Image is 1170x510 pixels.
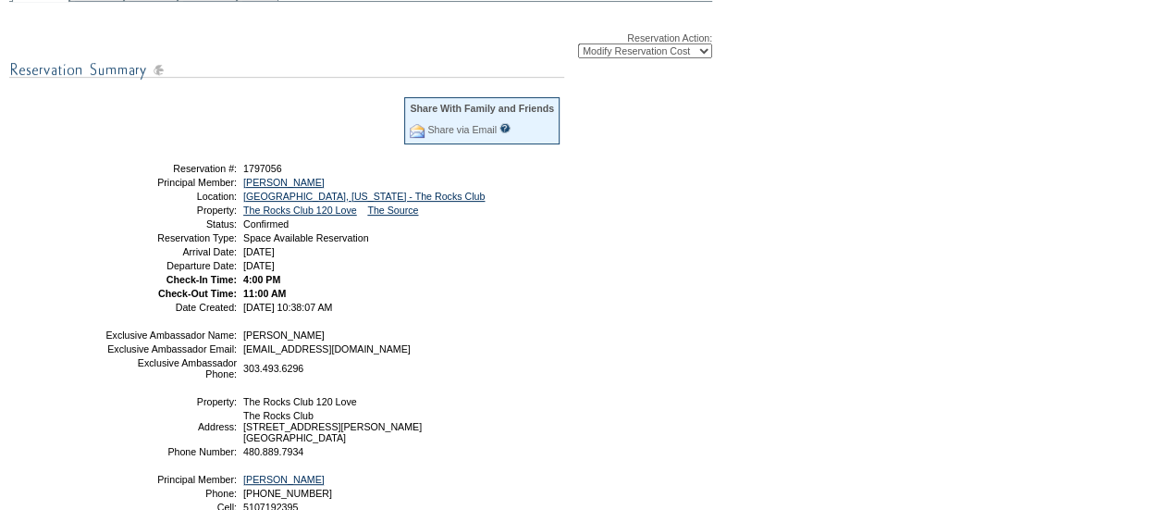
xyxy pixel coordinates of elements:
td: Reservation #: [105,163,237,174]
span: Confirmed [243,218,289,230]
a: The Source [367,205,418,216]
td: Arrival Date: [105,246,237,257]
td: Status: [105,218,237,230]
td: Exclusive Ambassador Name: [105,330,237,341]
a: [PERSON_NAME] [243,474,325,485]
span: [DATE] [243,246,275,257]
span: 1797056 [243,163,282,174]
span: Space Available Reservation [243,232,368,243]
td: Property: [105,396,237,407]
td: Date Created: [105,302,237,313]
span: [DATE] 10:38:07 AM [243,302,332,313]
span: 480.889.7934 [243,446,303,457]
span: The Rocks Club 120 Love [243,396,357,407]
td: Departure Date: [105,260,237,271]
div: Reservation Action: [9,32,712,58]
td: Principal Member: [105,177,237,188]
span: 4:00 PM [243,274,280,285]
span: [PHONE_NUMBER] [243,488,332,499]
td: Exclusive Ambassador Phone: [105,357,237,379]
td: Property: [105,205,237,216]
td: Location: [105,191,237,202]
span: The Rocks Club [STREET_ADDRESS][PERSON_NAME] [GEOGRAPHIC_DATA] [243,410,422,443]
td: Reservation Type: [105,232,237,243]
a: [GEOGRAPHIC_DATA], [US_STATE] - The Rocks Club [243,191,485,202]
td: Phone Number: [105,446,237,457]
span: [EMAIL_ADDRESS][DOMAIN_NAME] [243,343,411,355]
span: [PERSON_NAME] [243,330,325,341]
td: Principal Member: [105,474,237,485]
a: The Rocks Club 120 Love [243,205,357,216]
span: 303.493.6296 [243,363,303,374]
span: 11:00 AM [243,288,286,299]
td: Exclusive Ambassador Email: [105,343,237,355]
a: Share via Email [427,124,497,135]
img: subTtlResSummary.gif [9,58,564,81]
div: Share With Family and Friends [410,103,554,114]
td: Address: [105,410,237,443]
td: Phone: [105,488,237,499]
a: [PERSON_NAME] [243,177,325,188]
strong: Check-In Time: [166,274,237,285]
span: [DATE] [243,260,275,271]
input: What is this? [499,123,511,133]
strong: Check-Out Time: [158,288,237,299]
